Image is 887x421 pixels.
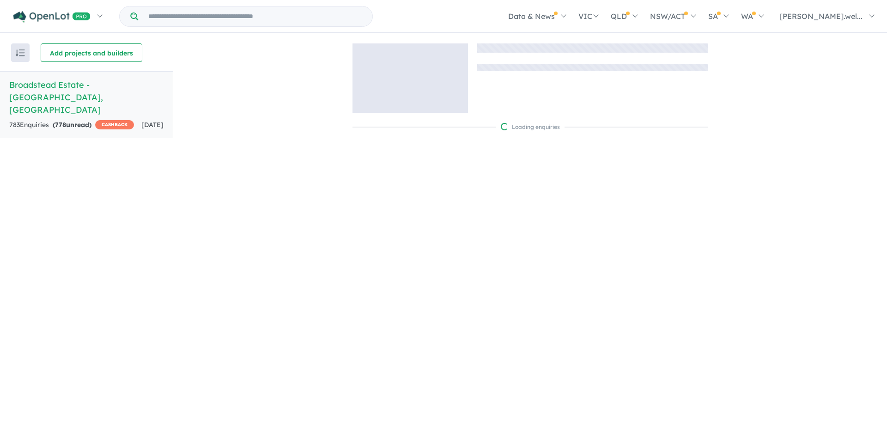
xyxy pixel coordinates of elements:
strong: ( unread) [53,121,91,129]
span: [DATE] [141,121,164,129]
img: Openlot PRO Logo White [13,11,91,23]
h5: Broadstead Estate - [GEOGRAPHIC_DATA] , [GEOGRAPHIC_DATA] [9,79,164,116]
div: Loading enquiries [501,122,560,132]
span: CASHBACK [95,120,134,129]
button: Add projects and builders [41,43,142,62]
div: 783 Enquir ies [9,120,134,131]
span: 778 [55,121,66,129]
img: sort.svg [16,49,25,56]
input: Try estate name, suburb, builder or developer [140,6,371,26]
span: [PERSON_NAME].wel... [780,12,863,21]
